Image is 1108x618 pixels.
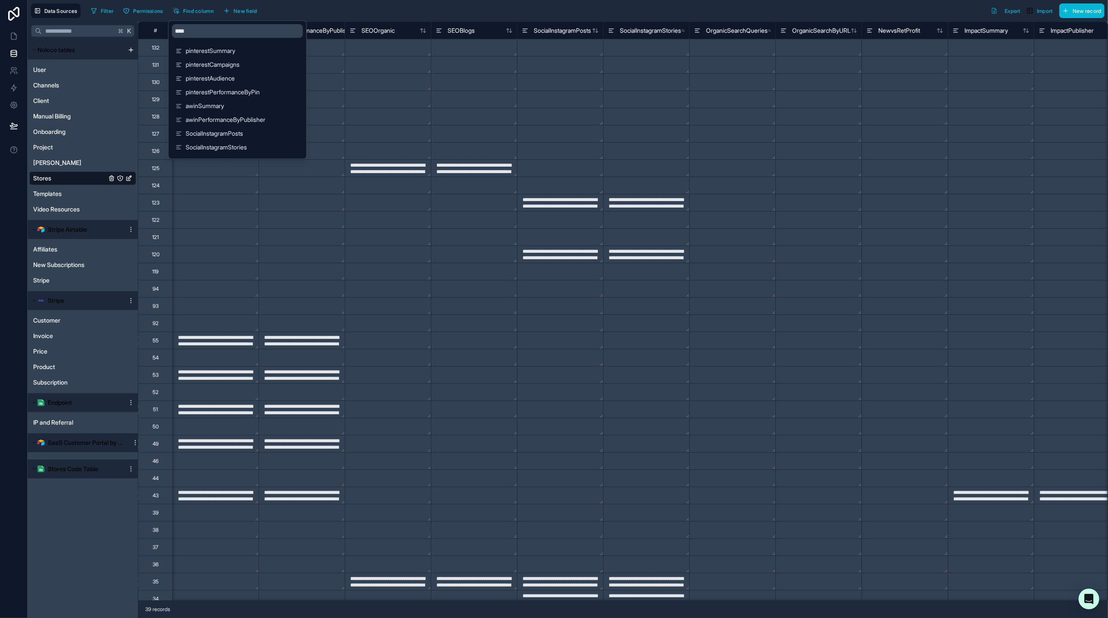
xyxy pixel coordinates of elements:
[133,8,163,14] span: Permissions
[152,182,159,189] div: 124
[33,205,106,214] a: Video Resources
[448,26,475,35] span: SEOBlogs
[29,187,136,201] div: Templates
[48,225,87,234] span: Stripe Airtable
[706,26,768,35] span: OrganicSearchQueries
[33,112,71,121] span: Manual Billing
[29,78,136,92] div: Channels
[33,347,115,356] a: Price
[33,205,80,214] span: Video Resources
[153,286,159,292] div: 94
[620,26,681,35] span: SocialInstagramStories
[186,130,290,138] span: SocialInstagramPosts
[186,143,290,152] span: SocialInstagramStories
[29,463,124,475] button: Google Sheets logoStores Code Table
[29,437,128,449] button: Airtable LogoSaaS Customer Portal by Softr
[153,389,159,396] div: 52
[183,8,214,14] span: Find column
[153,441,159,447] div: 49
[126,28,132,34] span: K
[29,258,136,272] div: New Subscriptions
[33,378,68,387] span: Subscription
[33,189,106,198] a: Templates
[33,276,115,285] a: Stripe
[29,345,136,358] div: Price
[186,157,290,166] span: InternationalOrders
[29,63,136,77] div: User
[33,158,106,167] a: [PERSON_NAME]
[170,4,217,17] button: Find column
[153,544,158,551] div: 37
[33,418,73,427] span: IP and Referral
[29,295,124,307] button: Stripe
[33,245,57,254] span: Affiliates
[33,127,65,136] span: Onboarding
[33,316,115,325] a: Customer
[152,130,159,137] div: 127
[1005,8,1021,14] span: Export
[37,226,44,233] img: Airtable Logo
[29,224,124,236] button: Airtable LogoStripe Airtable
[33,174,106,183] a: Stores
[145,606,170,613] span: 39 records
[1079,589,1099,609] div: Open Intercom Messenger
[1056,3,1105,18] a: New record
[33,96,49,105] span: Client
[152,165,159,172] div: 125
[152,79,159,86] div: 130
[152,96,159,103] div: 129
[48,465,98,473] span: Stores Code Table
[33,81,106,90] a: Channels
[44,8,78,14] span: Data Sources
[152,62,159,68] div: 131
[29,44,124,56] button: Noloco tables
[48,438,124,447] span: SaaS Customer Portal by Softr
[186,88,290,97] span: pinterestPerformanceByPin
[48,296,64,305] span: Stripe
[29,94,136,108] div: Client
[153,561,159,568] div: 36
[1024,3,1056,18] button: Import
[186,102,290,111] span: awinSummary
[33,81,59,90] span: Channels
[878,26,920,35] span: NewvsRetProfit
[33,261,115,269] a: New Subscriptions
[1059,3,1105,18] button: New record
[120,4,169,17] a: Permissions
[29,314,136,327] div: Customer
[152,148,159,155] div: 126
[33,332,115,340] a: Invoice
[186,61,290,69] span: pinterestCampaigns
[33,174,51,183] span: Stores
[33,418,115,427] a: IP and Referral
[29,273,136,287] div: Stripe
[361,26,395,35] span: SEOOrganic
[153,320,159,327] div: 92
[29,376,136,389] div: Subscription
[29,109,136,123] div: Manual Billing
[153,475,159,482] div: 44
[48,398,72,407] span: Endpoint
[33,158,81,167] span: [PERSON_NAME]
[153,458,159,465] div: 46
[37,399,44,406] img: Google Sheets logo
[33,65,106,74] a: User
[186,116,290,124] span: awinPerformanceByPublisher
[33,189,62,198] span: Templates
[33,245,115,254] a: Affiliates
[153,492,159,499] div: 43
[33,96,106,105] a: Client
[186,47,290,56] span: pinterestSummary
[29,125,136,139] div: Onboarding
[153,337,159,344] div: 55
[152,199,159,206] div: 123
[965,26,1008,35] span: ImpactSummary
[37,466,44,472] img: Google Sheets logo
[220,4,260,17] button: New field
[37,46,75,54] span: Noloco tables
[186,75,290,83] span: pinterestAudience
[37,439,44,446] img: Airtable Logo
[33,143,53,152] span: Project
[152,268,159,275] div: 119
[152,234,159,241] div: 121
